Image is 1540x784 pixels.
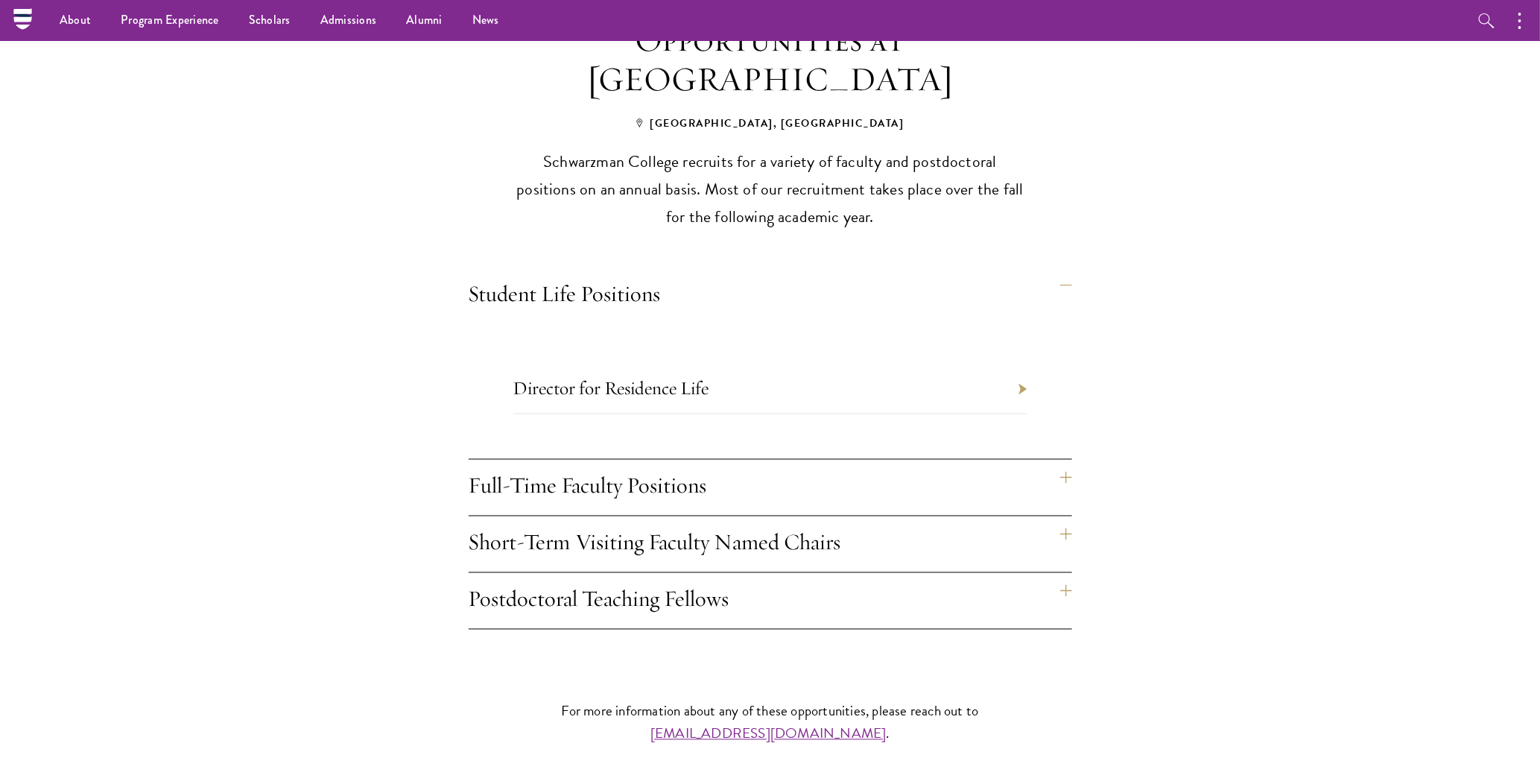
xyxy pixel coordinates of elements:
[636,116,904,131] span: [GEOGRAPHIC_DATA], [GEOGRAPHIC_DATA]
[513,376,709,399] a: Director for Residence Life
[469,268,1072,323] h4: Student Life Positions
[650,723,887,745] a: [EMAIL_ADDRESS][DOMAIN_NAME]
[469,573,1072,629] h4: Postdoctoral Teaching Fellows
[469,460,1072,516] h4: Full-Time Faculty Positions
[495,20,1046,99] h3: Opportunities at [GEOGRAPHIC_DATA]
[469,516,1072,572] h4: Short-Term Visiting Faculty Named Chairs
[513,148,1027,230] p: Schwarzman College recruits for a variety of faculty and postdoctoral positions on an annual basi...
[368,701,1173,744] p: For more information about any of these opportunities, please reach out to .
